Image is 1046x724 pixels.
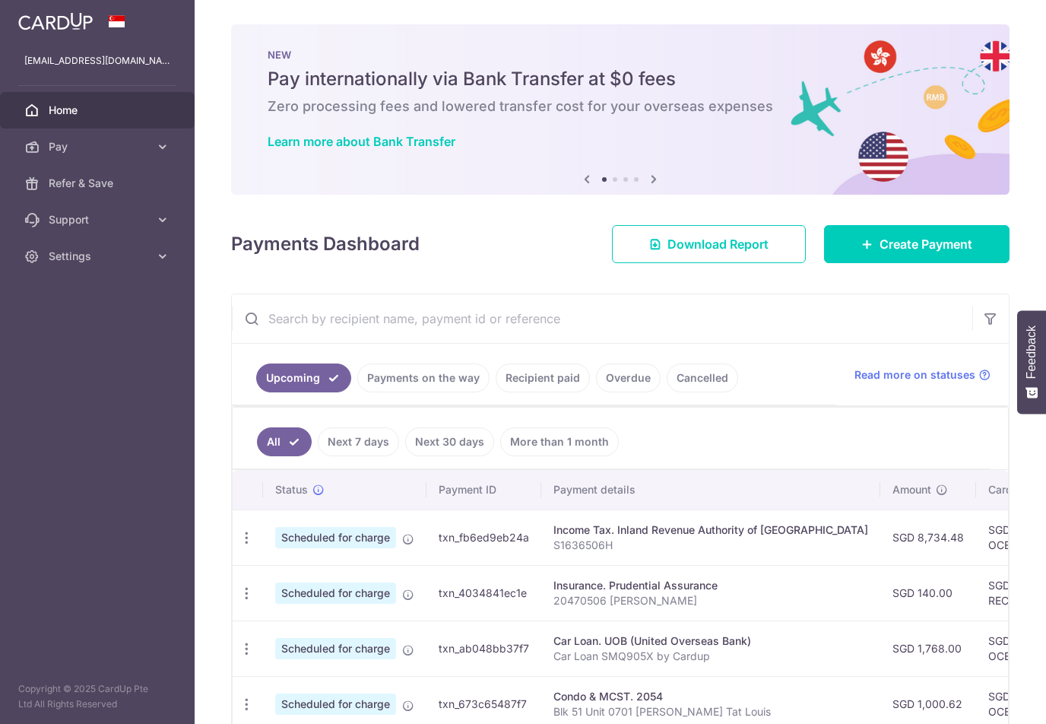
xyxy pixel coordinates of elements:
th: Payment details [541,470,880,510]
p: [EMAIL_ADDRESS][DOMAIN_NAME] [24,53,170,68]
a: Learn more about Bank Transfer [268,134,455,149]
p: Blk 51 Unit 0701 [PERSON_NAME] Tat Louis [553,704,868,719]
span: Refer & Save [49,176,149,191]
span: Read more on statuses [854,367,975,383]
a: Payments on the way [357,364,490,392]
p: 20470506 [PERSON_NAME] [553,593,868,608]
p: Car Loan SMQ905X by Cardup [553,649,868,664]
a: Read more on statuses [854,367,991,383]
div: Income Tax. Inland Revenue Authority of [GEOGRAPHIC_DATA] [553,522,868,538]
div: Car Loan. UOB (United Overseas Bank) [553,633,868,649]
span: Scheduled for charge [275,694,396,715]
span: Scheduled for charge [275,527,396,548]
td: txn_fb6ed9eb24a [426,510,541,565]
span: Create Payment [880,235,972,253]
span: Scheduled for charge [275,583,396,604]
a: Upcoming [256,364,351,392]
span: Pay [49,139,149,154]
td: txn_ab048bb37f7 [426,621,541,676]
td: SGD 1,768.00 [880,621,976,676]
span: Status [275,482,308,497]
div: Condo & MCST. 2054 [553,689,868,704]
span: Amount [892,482,931,497]
span: Home [49,103,149,118]
a: Create Payment [824,225,1010,263]
td: txn_4034841ec1e [426,565,541,621]
a: Download Report [612,225,806,263]
img: Bank transfer banner [231,24,1010,195]
span: Support [49,212,149,227]
h6: Zero processing fees and lowered transfer cost for your overseas expenses [268,97,973,116]
span: Feedback [1025,325,1038,379]
a: Next 7 days [318,427,399,456]
a: All [257,427,312,456]
span: Scheduled for charge [275,638,396,659]
span: Settings [49,249,149,264]
th: Payment ID [426,470,541,510]
img: CardUp [18,12,93,30]
a: Recipient paid [496,364,590,392]
a: Overdue [596,364,661,392]
h5: Pay internationally via Bank Transfer at $0 fees [268,67,973,91]
input: Search by recipient name, payment id or reference [232,294,972,343]
td: SGD 8,734.48 [880,510,976,565]
span: Download Report [667,235,769,253]
p: S1636506H [553,538,868,553]
a: Cancelled [667,364,738,392]
span: CardUp fee [988,482,1046,497]
a: Next 30 days [405,427,494,456]
a: More than 1 month [500,427,619,456]
button: Feedback - Show survey [1017,310,1046,414]
h4: Payments Dashboard [231,230,420,258]
div: Insurance. Prudential Assurance [553,578,868,593]
iframe: Opens a widget where you can find more information [948,678,1031,716]
p: NEW [268,49,973,61]
td: SGD 140.00 [880,565,976,621]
